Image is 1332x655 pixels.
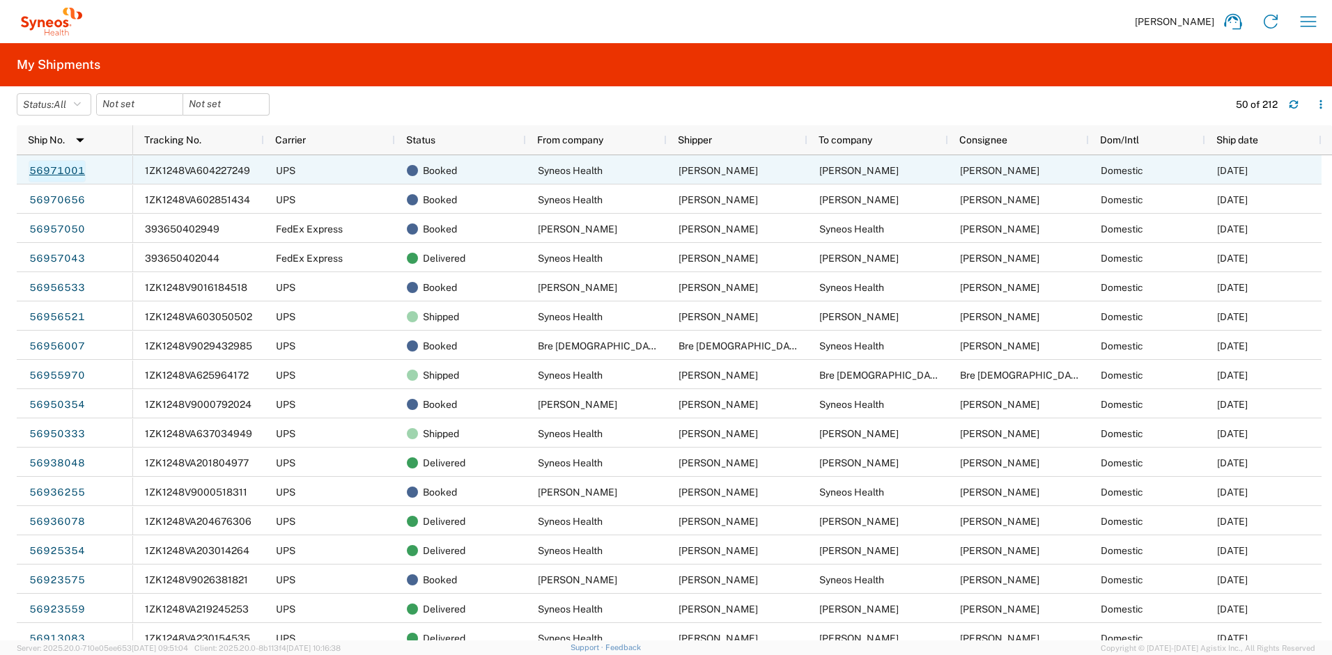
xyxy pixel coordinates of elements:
span: 393650402044 [145,253,219,264]
span: Domestic [1101,633,1143,644]
span: Kaeleigh Hogan [679,282,758,293]
a: 56923559 [29,599,86,621]
span: UPS [276,487,295,498]
span: Domestic [1101,545,1143,556]
span: Domestic [1101,428,1143,439]
span: Domestic [1101,223,1143,235]
span: UPS [276,165,295,176]
span: Ayman Abboud [679,165,758,176]
span: 09/26/2025 [1217,340,1248,352]
span: Domestic [1101,194,1143,205]
span: Syneos Health [538,370,603,381]
button: Status:All [17,93,91,116]
span: Kaeleigh Hogan [819,311,899,322]
span: Melissa Bojorquez [960,603,1039,615]
span: Jasmin Wong [679,487,758,498]
span: Alexis Hammond [679,399,758,410]
span: UPS [276,633,295,644]
span: 09/25/2025 [1217,487,1248,498]
span: Domestic [1101,487,1143,498]
span: [DATE] 10:16:38 [286,644,341,652]
input: Not set [183,94,269,115]
span: 1ZK1248VA603050502 [145,311,252,322]
span: Shipped [423,302,459,331]
a: 56957043 [29,248,86,270]
a: 56956007 [29,336,86,358]
span: Melissa Bojorquez [679,574,758,585]
span: Syneos Health [819,487,884,498]
span: FedEx Express [276,253,343,264]
span: Kaeleigh Hogan [960,311,1039,322]
span: Delivered [423,536,465,565]
span: Syneos Health [538,253,603,264]
span: Nicholas Roma [819,165,899,176]
span: Ayman Abboud [679,311,758,322]
a: Feedback [605,643,641,652]
span: 1ZK1248VA203014264 [145,545,249,556]
span: Ayman Abboud [679,457,758,468]
span: Varsha M [960,457,1039,468]
span: Ship date [1216,134,1258,145]
span: 1ZK1248V9026381821 [145,574,248,585]
span: 09/24/2025 [1217,633,1248,644]
span: Domestic [1101,370,1143,381]
span: UPS [276,516,295,527]
a: 56956533 [29,277,86,299]
span: Allison Callaghan [960,633,1039,644]
span: 09/24/2025 [1217,603,1248,615]
span: UPS [276,603,295,615]
span: 1ZK1248VA637034949 [145,428,252,439]
a: 56957050 [29,219,86,241]
span: Copyright © [DATE]-[DATE] Agistix Inc., All Rights Reserved [1101,642,1315,654]
span: Jenny Panos [819,545,899,556]
a: 56956521 [29,306,86,329]
input: Not set [97,94,183,115]
a: 56938048 [29,452,86,475]
span: UPS [276,428,295,439]
span: From company [537,134,603,145]
span: Shipped [423,361,459,390]
span: Nicholas Roma [960,165,1039,176]
span: Syneos Health [538,545,603,556]
span: UPS [276,340,295,352]
span: Booked [423,390,457,419]
span: Booked [423,156,457,185]
span: Kaitlin Gillette [819,253,899,264]
span: Bre Christian [819,370,945,381]
span: Domestic [1101,603,1143,615]
span: 09/26/2025 [1217,253,1248,264]
span: UPS [276,194,295,205]
span: Syneos Health [538,603,603,615]
span: Syneos Health [538,194,603,205]
span: 1ZK1248VA625964172 [145,370,249,381]
span: Tracking No. [144,134,201,145]
span: 1ZK1248VA204676306 [145,516,251,527]
span: Booked [423,331,457,361]
span: Ship No. [28,134,65,145]
span: Ayman Abboud [960,223,1039,235]
span: Alexis Hammond [960,428,1039,439]
span: Syneos Health [538,516,603,527]
span: Syneos Health [819,282,884,293]
span: [PERSON_NAME] [1135,15,1214,28]
span: Domestic [1101,574,1143,585]
span: Booked [423,214,457,244]
span: Ayman Abboud [679,253,758,264]
span: 1ZK1248VA230154535 [145,633,250,644]
span: Booked [423,565,457,594]
span: Dom/Intl [1100,134,1139,145]
span: Syneos Health [819,223,884,235]
span: Syneos Health [538,165,603,176]
span: Domestic [1101,399,1143,410]
span: Domestic [1101,253,1143,264]
span: UPS [276,399,295,410]
span: Bre Christian [538,340,663,352]
span: Jasmin Wong [819,516,899,527]
span: Melissa Bojorquez [819,603,899,615]
span: 09/25/2025 [1217,516,1248,527]
span: Ayman Abboud [960,487,1039,498]
span: Jenny Panos [960,545,1039,556]
span: Kaitlin Gillette [960,253,1039,264]
div: 50 of 212 [1236,98,1278,111]
span: Ayman Abboud [679,545,758,556]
